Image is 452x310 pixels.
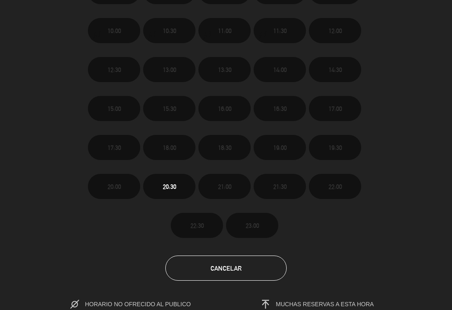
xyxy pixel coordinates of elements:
[198,57,251,82] button: 13:30
[218,26,231,36] span: 11:00
[88,174,140,199] button: 20:00
[329,65,342,75] span: 14:30
[226,213,278,238] button: 23:00
[273,143,287,152] span: 19:00
[273,26,287,36] span: 11:30
[88,135,140,160] button: 17:30
[85,301,208,307] span: HORARIO NO OFRECIDO AL PUBLICO
[143,174,195,199] button: 20:30
[165,256,287,281] button: Cancelar
[309,57,361,82] button: 14:30
[198,96,251,121] button: 16:00
[211,265,241,272] span: Cancelar
[218,104,231,114] span: 16:00
[143,96,195,121] button: 15:30
[329,104,342,114] span: 17:00
[309,18,361,43] button: 12:00
[273,182,287,191] span: 21:30
[276,301,374,307] span: MUCHAS RESERVAS A ESTA HORA
[143,57,195,82] button: 13:00
[329,182,342,191] span: 22:00
[309,135,361,160] button: 19:30
[198,18,251,43] button: 11:00
[88,96,140,121] button: 15:00
[190,221,204,230] span: 22:30
[254,18,306,43] button: 11:30
[163,26,176,36] span: 10:30
[254,135,306,160] button: 19:00
[273,65,287,75] span: 14:00
[171,213,223,238] button: 22:30
[163,104,176,114] span: 15:30
[309,96,361,121] button: 17:00
[108,104,121,114] span: 15:00
[143,18,195,43] button: 10:30
[273,104,287,114] span: 16:30
[198,135,251,160] button: 18:30
[108,26,121,36] span: 10:00
[329,26,342,36] span: 12:00
[163,143,176,152] span: 18:00
[163,65,176,75] span: 13:00
[198,174,251,199] button: 21:00
[88,57,140,82] button: 12:30
[309,174,361,199] button: 22:00
[329,143,342,152] span: 19:30
[143,135,195,160] button: 18:00
[108,65,121,75] span: 12:30
[218,182,231,191] span: 21:00
[88,18,140,43] button: 10:00
[218,65,231,75] span: 13:30
[246,221,259,230] span: 23:00
[108,182,121,191] span: 20:00
[163,182,176,191] span: 20:30
[254,57,306,82] button: 14:00
[218,143,231,152] span: 18:30
[108,143,121,152] span: 17:30
[254,96,306,121] button: 16:30
[254,174,306,199] button: 21:30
